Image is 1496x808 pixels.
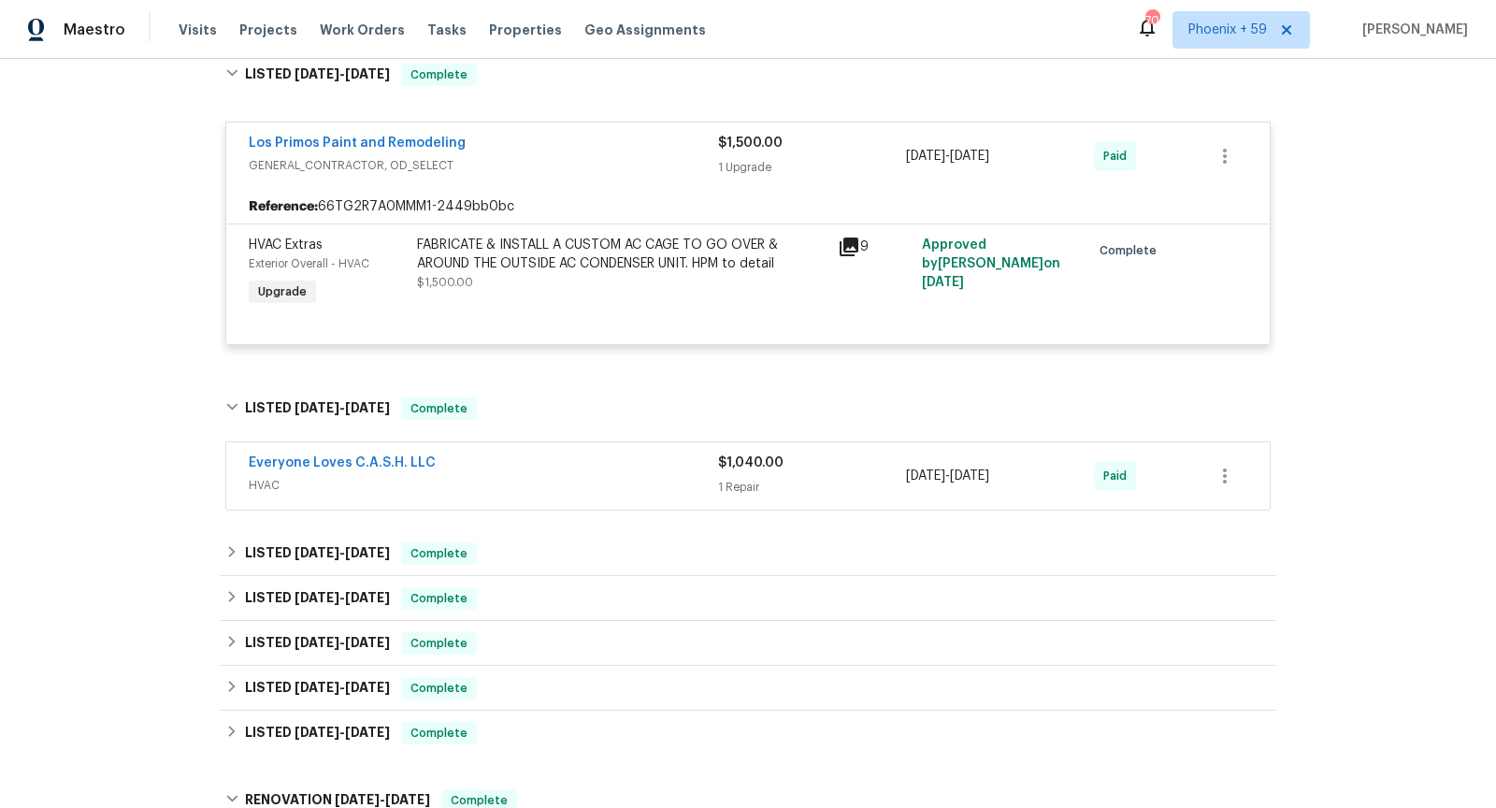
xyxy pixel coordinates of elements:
[295,546,339,559] span: [DATE]
[245,632,390,655] h6: LISTED
[295,67,339,80] span: [DATE]
[403,589,475,608] span: Complete
[295,726,339,739] span: [DATE]
[385,793,430,806] span: [DATE]
[295,681,339,694] span: [DATE]
[489,21,562,39] span: Properties
[718,478,906,497] div: 1 Repair
[295,401,339,414] span: [DATE]
[220,666,1276,711] div: LISTED [DATE]-[DATE]Complete
[345,591,390,604] span: [DATE]
[403,679,475,698] span: Complete
[403,724,475,743] span: Complete
[922,276,964,289] span: [DATE]
[249,156,718,175] span: GENERAL_CONTRACTOR, OD_SELECT
[417,277,473,288] span: $1,500.00
[345,546,390,559] span: [DATE]
[64,21,125,39] span: Maestro
[220,531,1276,576] div: LISTED [DATE]-[DATE]Complete
[403,399,475,418] span: Complete
[320,21,405,39] span: Work Orders
[295,67,390,80] span: -
[906,147,989,166] span: -
[295,681,390,694] span: -
[345,681,390,694] span: [DATE]
[1145,11,1158,30] div: 708
[245,64,390,86] h6: LISTED
[1103,147,1134,166] span: Paid
[345,67,390,80] span: [DATE]
[906,150,945,163] span: [DATE]
[427,23,467,36] span: Tasks
[220,379,1276,439] div: LISTED [DATE]-[DATE]Complete
[345,401,390,414] span: [DATE]
[1188,21,1267,39] span: Phoenix + 59
[220,576,1276,621] div: LISTED [DATE]-[DATE]Complete
[718,456,784,469] span: $1,040.00
[245,587,390,610] h6: LISTED
[403,544,475,563] span: Complete
[403,634,475,653] span: Complete
[220,45,1276,105] div: LISTED [DATE]-[DATE]Complete
[1355,21,1468,39] span: [PERSON_NAME]
[417,236,827,273] div: FABRICATE & INSTALL A CUSTOM AC CAGE TO GO OVER & AROUND THE OUTSIDE AC CONDENSER UNIT. HPM to de...
[245,397,390,420] h6: LISTED
[922,238,1060,289] span: Approved by [PERSON_NAME] on
[295,401,390,414] span: -
[249,476,718,495] span: HVAC
[950,150,989,163] span: [DATE]
[335,793,380,806] span: [DATE]
[718,158,906,177] div: 1 Upgrade
[584,21,706,39] span: Geo Assignments
[1100,241,1164,260] span: Complete
[345,726,390,739] span: [DATE]
[295,636,339,649] span: [DATE]
[220,621,1276,666] div: LISTED [DATE]-[DATE]Complete
[249,137,466,150] a: Los Primos Paint and Remodeling
[226,190,1270,224] div: 66TG2R7A0MMM1-2449bb0bc
[245,677,390,700] h6: LISTED
[906,467,989,485] span: -
[295,636,390,649] span: -
[295,591,339,604] span: [DATE]
[906,469,945,483] span: [DATE]
[295,726,390,739] span: -
[179,21,217,39] span: Visits
[249,456,436,469] a: Everyone Loves C.A.S.H. LLC
[345,636,390,649] span: [DATE]
[239,21,297,39] span: Projects
[403,65,475,84] span: Complete
[249,197,318,216] b: Reference:
[249,258,369,269] span: Exterior Overall - HVAC
[950,469,989,483] span: [DATE]
[295,591,390,604] span: -
[245,542,390,565] h6: LISTED
[335,793,430,806] span: -
[249,238,323,252] span: HVAC Extras
[251,282,314,301] span: Upgrade
[838,236,911,258] div: 9
[1103,467,1134,485] span: Paid
[220,711,1276,756] div: LISTED [DATE]-[DATE]Complete
[295,546,390,559] span: -
[718,137,783,150] span: $1,500.00
[245,722,390,744] h6: LISTED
